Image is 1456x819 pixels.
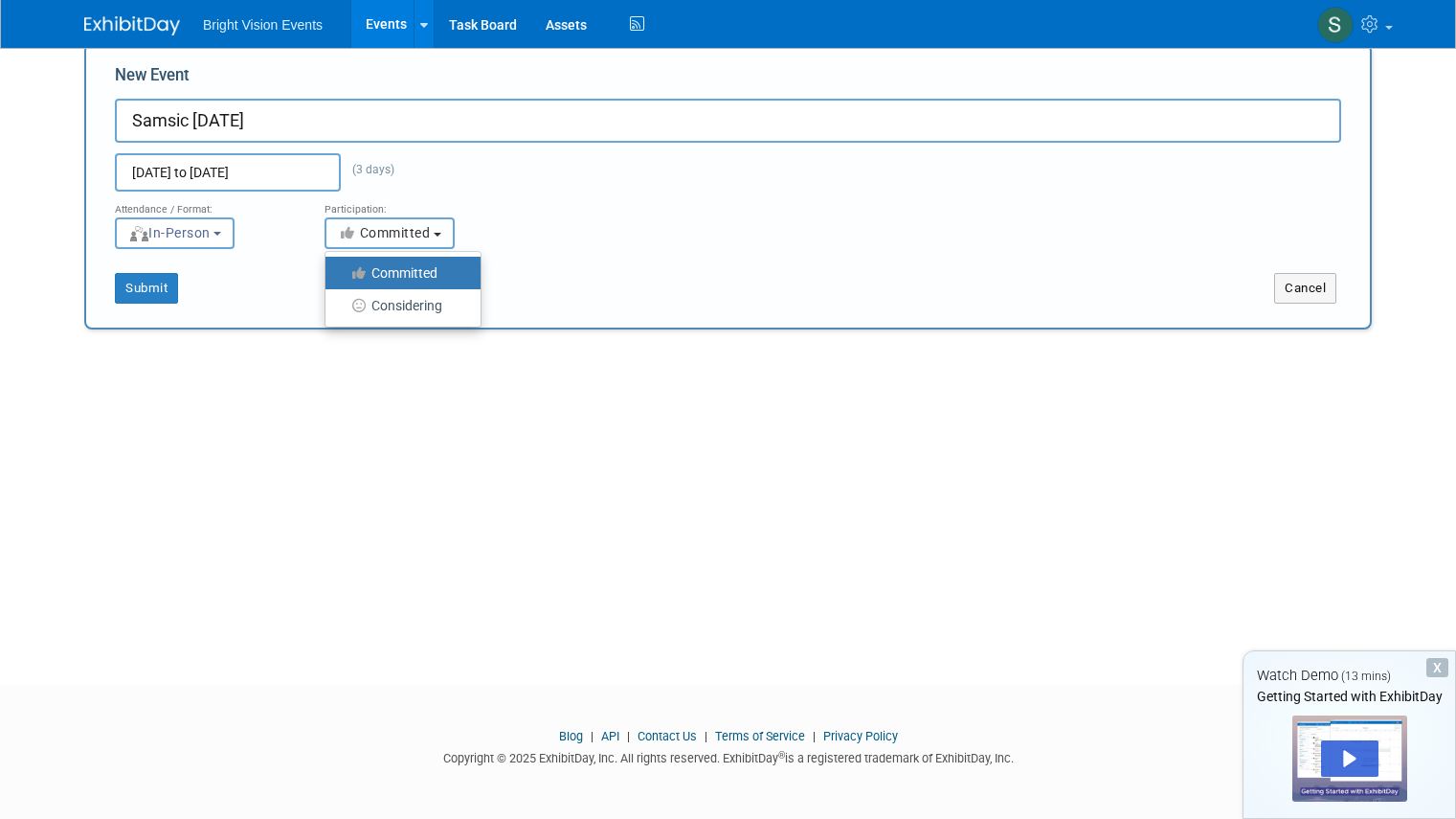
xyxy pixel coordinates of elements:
div: Participation: [325,192,505,216]
button: Cancel [1274,273,1336,304]
a: Terms of Service [715,729,805,743]
span: | [808,729,820,743]
img: Sarah Shirley [1317,7,1354,43]
sup: ® [778,750,785,761]
span: | [700,729,712,743]
label: Considering [335,293,461,318]
a: Privacy Policy [823,729,898,743]
img: ExhibitDay [84,16,180,35]
label: New Event [115,64,190,94]
button: In-Person [115,217,235,249]
div: Dismiss [1426,658,1448,677]
span: | [622,729,635,743]
div: Watch Demo [1243,666,1455,686]
span: Bright Vision Events [203,17,323,33]
a: Blog [559,729,583,743]
input: Start Date - End Date [115,153,341,192]
button: Submit [115,273,178,304]
div: Play [1321,740,1378,777]
label: Committed [335,261,461,285]
div: Getting Started with ExhibitDay [1243,687,1455,706]
span: (13 mins) [1341,670,1391,683]
a: Contact Us [638,729,697,743]
span: In-Person [128,225,211,240]
span: | [586,729,598,743]
span: (3 days) [341,163,394,176]
div: Attendance / Format: [115,192,296,216]
input: Name of Trade Show / Conference [115,99,1341,143]
a: API [601,729,619,743]
span: Committed [338,225,431,240]
button: Committed [325,217,455,249]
